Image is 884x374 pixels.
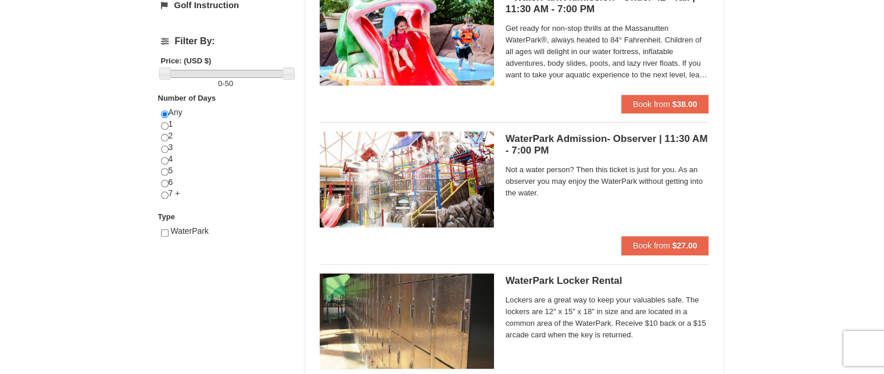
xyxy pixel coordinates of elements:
[158,94,216,102] strong: Number of Days
[621,236,709,255] button: Book from $27.00
[161,56,212,65] strong: Price: (USD $)
[161,107,291,211] div: Any 1 2 3 4 5 6 7 +
[621,95,709,113] button: Book from $38.00
[506,23,709,81] span: Get ready for non-stop thrills at the Massanutten WaterPark®, always heated to 84° Fahrenheit. Ch...
[506,133,709,156] h5: WaterPark Admission- Observer | 11:30 AM - 7:00 PM
[161,78,291,90] label: -
[633,99,670,109] span: Book from
[158,212,175,221] strong: Type
[320,273,494,369] img: 6619917-1005-d92ad057.png
[672,99,697,109] strong: $38.00
[320,131,494,227] img: 6619917-1522-bd7b88d9.jpg
[161,36,291,47] h4: Filter By:
[225,79,233,88] span: 50
[218,79,222,88] span: 0
[633,241,670,250] span: Book from
[170,226,209,236] span: WaterPark
[506,275,709,287] h5: WaterPark Locker Rental
[672,241,697,250] strong: $27.00
[506,294,709,341] span: Lockers are a great way to keep your valuables safe. The lockers are 12" x 15" x 18" in size and ...
[506,164,709,199] span: Not a water person? Then this ticket is just for you. As an observer you may enjoy the WaterPark ...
